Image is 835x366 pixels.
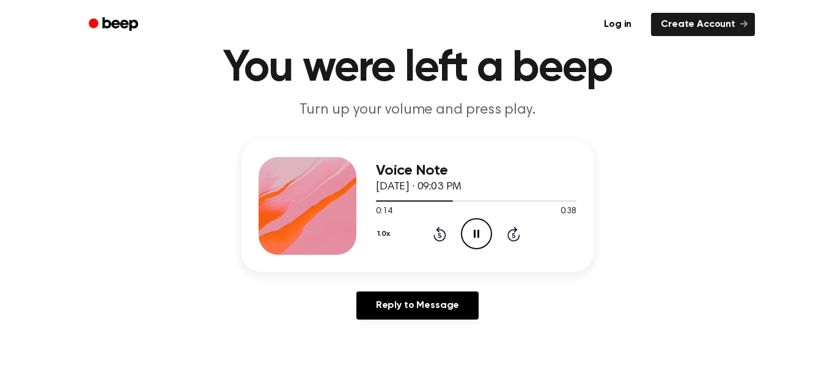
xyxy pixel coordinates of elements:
p: Turn up your volume and press play. [183,100,652,120]
a: Create Account [651,13,755,36]
button: 1.0x [376,224,394,244]
span: 0:14 [376,205,392,218]
h1: You were left a beep [105,46,730,90]
h3: Voice Note [376,163,576,179]
a: Beep [80,13,149,37]
a: Reply to Message [356,291,479,320]
span: [DATE] · 09:03 PM [376,181,462,192]
span: 0:38 [561,205,576,218]
a: Log in [592,10,644,38]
